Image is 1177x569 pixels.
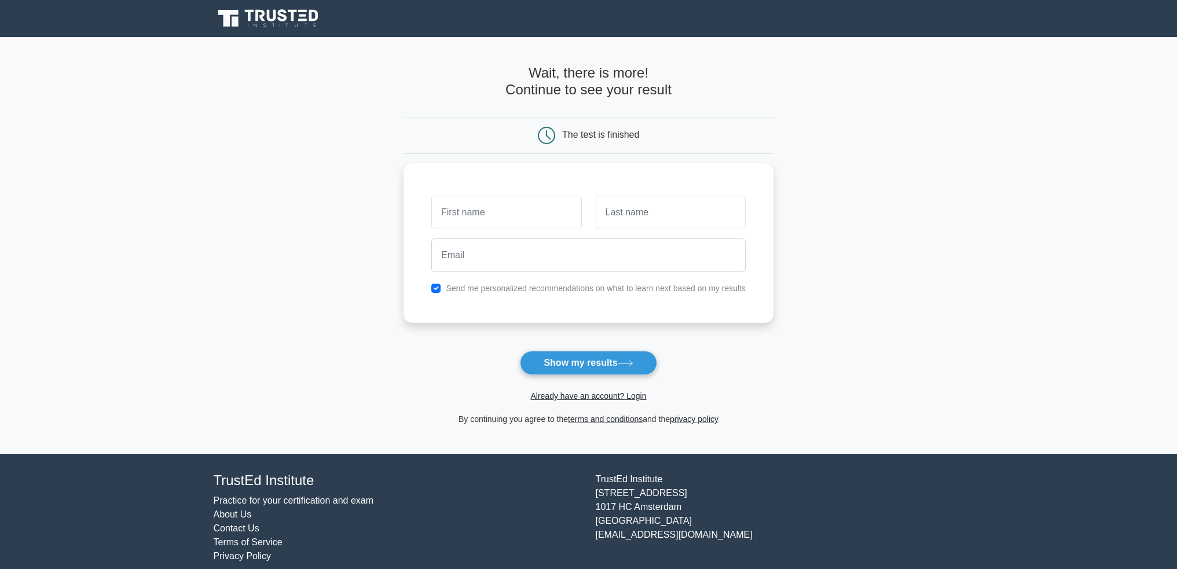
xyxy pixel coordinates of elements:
[670,414,718,424] a: privacy policy
[404,65,773,98] h4: Wait, there is more! Continue to see your result
[596,196,746,229] input: Last name
[446,284,746,293] label: Send me personalized recommendations on what to learn next based on my results
[589,472,971,563] div: TrustEd Institute [STREET_ADDRESS] 1017 HC Amsterdam [GEOGRAPHIC_DATA] [EMAIL_ADDRESS][DOMAIN_NAME]
[562,130,639,140] div: The test is finished
[214,537,283,547] a: Terms of Service
[214,472,582,489] h4: TrustEd Institute
[520,351,657,375] button: Show my results
[214,523,259,533] a: Contact Us
[214,495,374,505] a: Practice for your certification and exam
[397,412,780,426] div: By continuing you agree to the and the
[214,551,272,561] a: Privacy Policy
[431,196,581,229] input: First name
[530,391,646,401] a: Already have an account? Login
[568,414,643,424] a: terms and conditions
[214,509,252,519] a: About Us
[431,238,746,272] input: Email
